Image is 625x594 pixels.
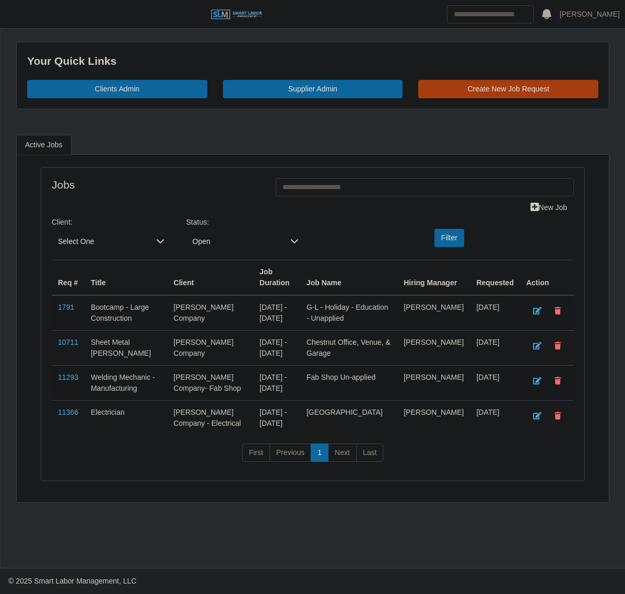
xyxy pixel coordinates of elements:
[58,303,74,311] a: 1791
[253,260,300,295] th: Job Duration
[52,178,260,191] h4: Jobs
[470,295,520,331] td: [DATE]
[167,260,253,295] th: Client
[85,365,167,400] td: Welding Mechanic - Manufacturing
[167,400,253,435] td: [PERSON_NAME] Company - Electrical
[167,330,253,365] td: [PERSON_NAME] Company
[300,400,397,435] td: [GEOGRAPHIC_DATA]
[397,295,470,331] td: [PERSON_NAME]
[434,229,464,247] button: Filter
[470,400,520,435] td: [DATE]
[300,365,397,400] td: Fab Shop Un-applied
[470,260,520,295] th: Requested
[418,80,598,98] a: Create New Job Request
[58,338,78,346] a: 10711
[52,260,85,295] th: Req #
[58,373,78,381] a: 11293
[253,295,300,331] td: [DATE] - [DATE]
[85,260,167,295] th: Title
[311,444,328,462] a: 1
[397,400,470,435] td: [PERSON_NAME]
[27,80,207,98] a: Clients Admin
[223,80,403,98] a: Supplier Admin
[253,365,300,400] td: [DATE] - [DATE]
[27,53,598,69] div: Your Quick Links
[397,365,470,400] td: [PERSON_NAME]
[16,135,72,155] a: Active Jobs
[85,330,167,365] td: Sheet Metal [PERSON_NAME]
[560,9,620,20] a: [PERSON_NAME]
[167,365,253,400] td: [PERSON_NAME] Company- Fab Shop
[470,365,520,400] td: [DATE]
[520,260,574,295] th: Action
[85,400,167,435] td: Electrician
[447,5,534,24] input: Search
[470,330,520,365] td: [DATE]
[167,295,253,331] td: [PERSON_NAME] Company
[186,232,285,251] span: Open
[300,330,397,365] td: Chestnut Office, Venue, & Garage
[186,217,209,228] label: Status:
[58,408,78,416] a: 11366
[85,295,167,331] td: Bootcamp - Large Construction
[253,330,300,365] td: [DATE] - [DATE]
[397,260,470,295] th: Hiring Manager
[210,9,263,20] img: SLM Logo
[52,232,150,251] span: Select One
[524,199,574,217] a: New Job
[253,400,300,435] td: [DATE] - [DATE]
[300,260,397,295] th: Job Name
[397,330,470,365] td: [PERSON_NAME]
[52,217,73,228] label: Client:
[52,444,574,471] nav: pagination
[300,295,397,331] td: G-L - Holiday - Education - Unapplied
[8,577,136,585] span: © 2025 Smart Labor Management, LLC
